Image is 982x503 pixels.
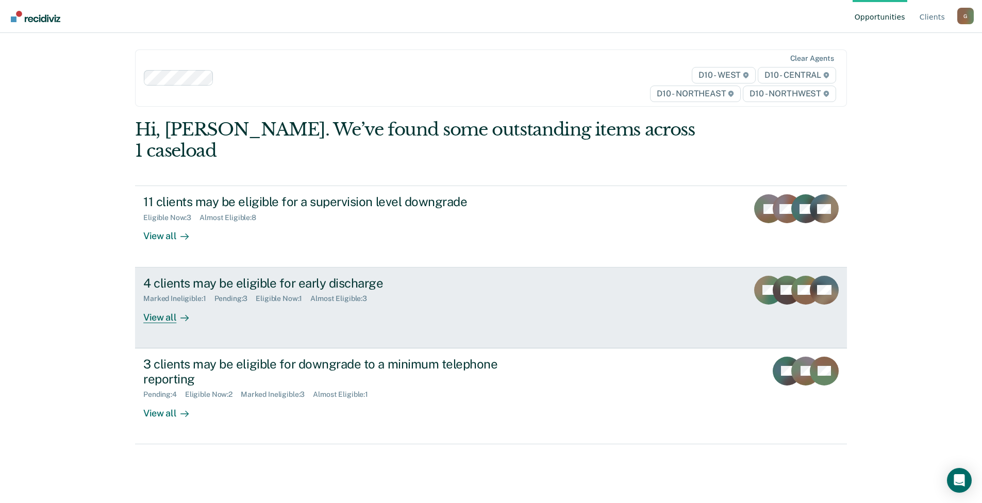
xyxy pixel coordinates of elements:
div: Hi, [PERSON_NAME]. We’ve found some outstanding items across 1 caseload [135,119,705,161]
span: D10 - CENTRAL [758,67,836,83]
div: Almost Eligible : 1 [313,390,376,399]
div: Marked Ineligible : 1 [143,294,214,303]
span: D10 - NORTHEAST [650,86,741,102]
div: View all [143,303,201,323]
div: View all [143,222,201,242]
div: Eligible Now : 3 [143,213,199,222]
a: 3 clients may be eligible for downgrade to a minimum telephone reportingPending:4Eligible Now:2Ma... [135,348,847,444]
div: Almost Eligible : 8 [199,213,264,222]
div: Marked Ineligible : 3 [241,390,313,399]
a: 4 clients may be eligible for early dischargeMarked Ineligible:1Pending:3Eligible Now:1Almost Eli... [135,267,847,348]
img: Recidiviz [11,11,60,22]
button: Profile dropdown button [957,8,974,24]
div: Pending : 3 [214,294,256,303]
div: 11 clients may be eligible for a supervision level downgrade [143,194,505,209]
div: Clear agents [790,54,834,63]
div: 4 clients may be eligible for early discharge [143,276,505,291]
div: Eligible Now : 1 [256,294,310,303]
div: 3 clients may be eligible for downgrade to a minimum telephone reporting [143,357,505,387]
span: D10 - WEST [692,67,756,83]
div: G [957,8,974,24]
div: Almost Eligible : 3 [310,294,375,303]
div: Open Intercom Messenger [947,468,972,493]
div: Eligible Now : 2 [185,390,241,399]
span: D10 - NORTHWEST [743,86,836,102]
div: Pending : 4 [143,390,185,399]
div: View all [143,399,201,419]
a: 11 clients may be eligible for a supervision level downgradeEligible Now:3Almost Eligible:8View all [135,186,847,267]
